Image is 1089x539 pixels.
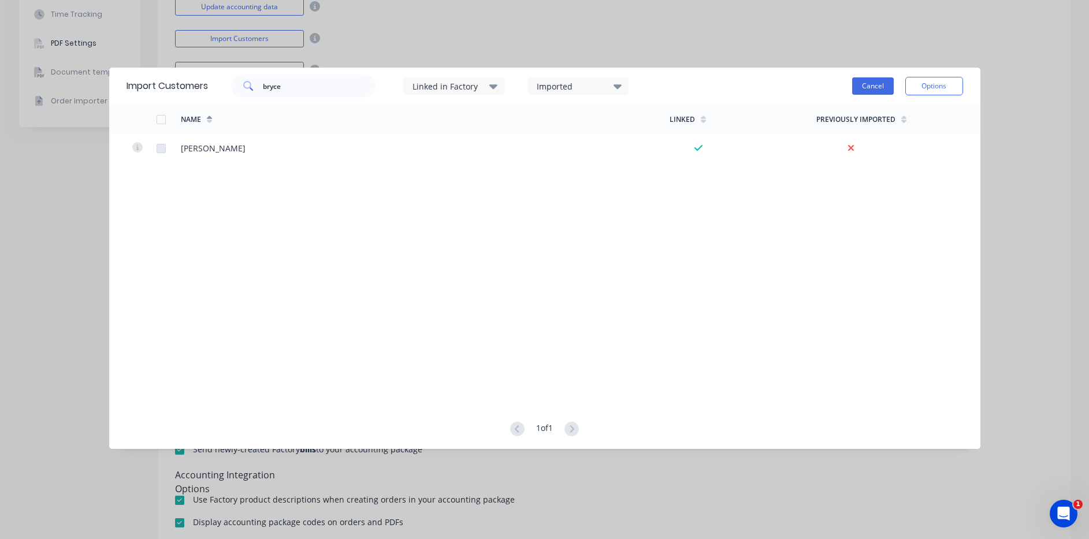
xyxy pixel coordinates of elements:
div: Linked in Factory [412,80,485,92]
iframe: Intercom live chat [1050,500,1077,527]
button: Cancel [852,77,894,95]
div: Linked [670,114,695,125]
div: Name [181,114,201,125]
div: Imported [537,80,609,92]
span: 1 [1073,500,1083,509]
button: Options [905,77,963,95]
div: [PERSON_NAME] [181,142,246,154]
div: 1 of 1 [536,422,553,437]
div: Import Customers [127,79,208,93]
div: Previously Imported [816,114,895,125]
input: Search... [263,75,376,98]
